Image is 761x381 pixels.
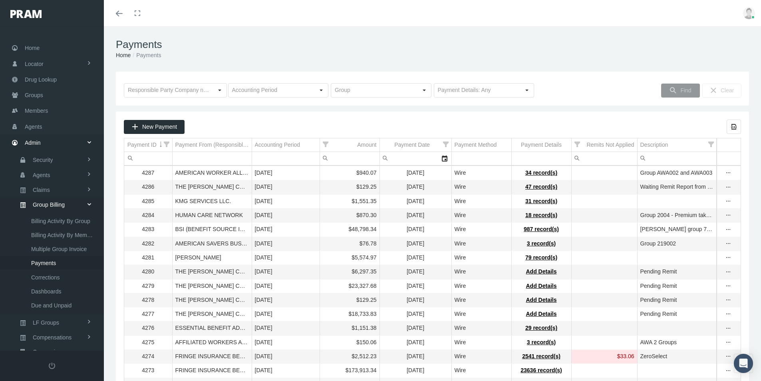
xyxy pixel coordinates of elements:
div: more [722,310,735,318]
td: [DATE] [380,364,451,378]
div: Show Payment actions [722,197,735,205]
td: [DATE] [380,335,451,349]
div: Show Payment actions [722,310,735,318]
div: Show Payment actions [722,296,735,304]
td: Wire [451,194,511,208]
span: Billing Activity By Member [31,228,95,242]
td: Wire [451,180,511,194]
td: [DATE] [252,237,320,251]
td: HUMAN CARE NETWORK [172,209,252,223]
td: AMERICAN SAVERS BUSINESS ALLIANCE - AMSBA [172,237,252,251]
td: Wire [451,166,511,180]
div: more [722,325,735,333]
span: Add Details [526,283,556,289]
div: Select [417,84,431,97]
td: [DATE] [252,350,320,364]
div: Show Payment actions [722,225,735,233]
td: Filter cell [320,152,380,166]
td: [PERSON_NAME] [172,251,252,265]
div: Show Payment actions [722,339,735,347]
div: Show Payment actions [722,240,735,248]
div: Show Payment actions [722,353,735,361]
td: Group AWA002 and AWA003 [637,166,717,180]
span: Show filter options for column 'Remits Not Applied' [574,142,580,147]
td: Column Payment Method [451,138,511,152]
span: 29 record(s) [525,325,557,331]
td: 4276 [124,321,172,335]
td: [DATE] [252,265,320,279]
li: Payments [131,51,161,60]
td: 4278 [124,293,172,307]
input: Filter cell [320,152,380,165]
div: more [722,339,735,347]
input: Filter cell [638,152,717,165]
td: Column Accounting Period [252,138,320,152]
div: more [722,268,735,276]
td: Wire [451,321,511,335]
div: Export all data to Excel [727,120,741,134]
td: Column Payment Details [511,138,571,152]
td: Column Remits Not Applied [571,138,637,152]
td: [DATE] [252,293,320,307]
div: more [722,211,735,219]
td: Wire [451,251,511,265]
td: Pending Remit [637,293,717,307]
span: Admin [25,135,41,150]
td: 4287 [124,166,172,180]
span: Show filter options for column 'Amount' [323,142,328,147]
span: 987 record(s) [524,226,559,232]
td: [DATE] [380,209,451,223]
td: AWA 2 Groups [637,335,717,349]
div: New Payment [124,120,185,134]
td: [DATE] [252,321,320,335]
td: [DATE] [380,194,451,208]
div: Show Payment actions [722,282,735,290]
td: Column Description [637,138,717,152]
span: Drug Lookup [25,72,57,87]
td: Pending Remit [637,307,717,321]
div: $6,297.35 [323,268,377,275]
div: more [722,197,735,205]
div: more [722,296,735,304]
div: $18,733.83 [323,310,377,318]
td: 4274 [124,350,172,364]
td: [DATE] [380,265,451,279]
div: Select [438,152,451,165]
span: Members [25,103,48,118]
span: Corrections [31,271,60,284]
td: Waiting Remit Report from [PERSON_NAME] [637,180,717,194]
td: [DATE] [380,293,451,307]
td: THE [PERSON_NAME] COMPANY [172,279,252,293]
td: Wire [451,237,511,251]
span: Due and Unpaid [31,299,72,312]
img: PRAM_20_x_78.png [10,10,42,18]
td: 4279 [124,279,172,293]
td: Pending Remit [637,279,717,293]
td: [DATE] [252,335,320,349]
span: 34 record(s) [525,170,557,176]
div: Description [640,141,668,149]
div: more [722,367,735,375]
td: [DATE] [380,166,451,180]
span: 31 record(s) [525,198,557,204]
div: more [722,353,735,361]
td: Wire [451,307,511,321]
div: Payment ID [127,141,157,149]
td: [DATE] [252,307,320,321]
span: 47 record(s) [525,184,557,190]
td: 4283 [124,223,172,237]
td: Column Payment ID [124,138,172,152]
span: Show filter options for column 'Payment ID' [164,142,169,147]
div: $48,798.34 [323,225,377,233]
td: [DATE] [380,237,451,251]
div: $76.78 [323,240,377,247]
div: more [722,226,735,234]
td: [DATE] [252,251,320,265]
div: $1,151.38 [323,324,377,332]
div: $173,913.34 [323,367,377,374]
span: 2541 record(s) [522,353,560,359]
td: BSI (BENEFIT SOURCE INC) [172,223,252,237]
div: Show Payment actions [722,254,735,262]
span: Companies [33,345,61,359]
